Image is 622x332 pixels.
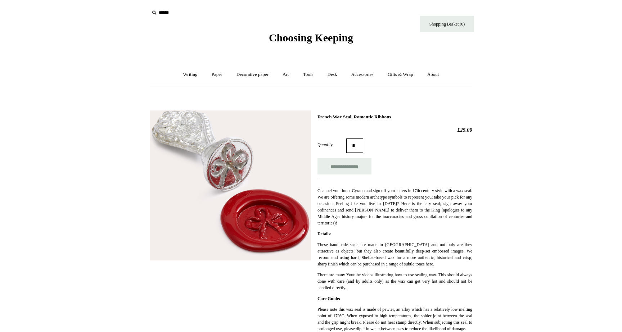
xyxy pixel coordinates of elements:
h2: £25.00 [317,127,472,133]
strong: Care Guide: [317,296,340,301]
a: Shopping Basket (0) [420,16,474,32]
h1: French Wax Seal, Romantic Ribbons [317,114,472,120]
p: These handmade seals are made in [GEOGRAPHIC_DATA] and not only are they attractive as objects, b... [317,241,472,267]
a: Paper [205,65,229,84]
p: Please note this wax seal is made of pewter, an alloy which has a relatively low melting point of... [317,306,472,332]
a: Choosing Keeping [269,37,353,42]
a: Desk [321,65,344,84]
a: Decorative paper [230,65,275,84]
a: Writing [177,65,204,84]
img: French Wax Seal, Romantic Ribbons [150,110,311,260]
p: Channel your inner Cyrano and sign off your letters in 17th century style with a wax seal. We are... [317,187,472,226]
a: About [421,65,446,84]
a: Tools [297,65,320,84]
label: Quantity [317,141,346,148]
a: Art [276,65,295,84]
a: Accessories [345,65,380,84]
a: Gifts & Wrap [381,65,420,84]
p: There are many Youtube videos illustrating how to use sealing wax. This should always done with c... [317,272,472,291]
strong: Details: [317,231,332,236]
span: Choosing Keeping [269,32,353,44]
